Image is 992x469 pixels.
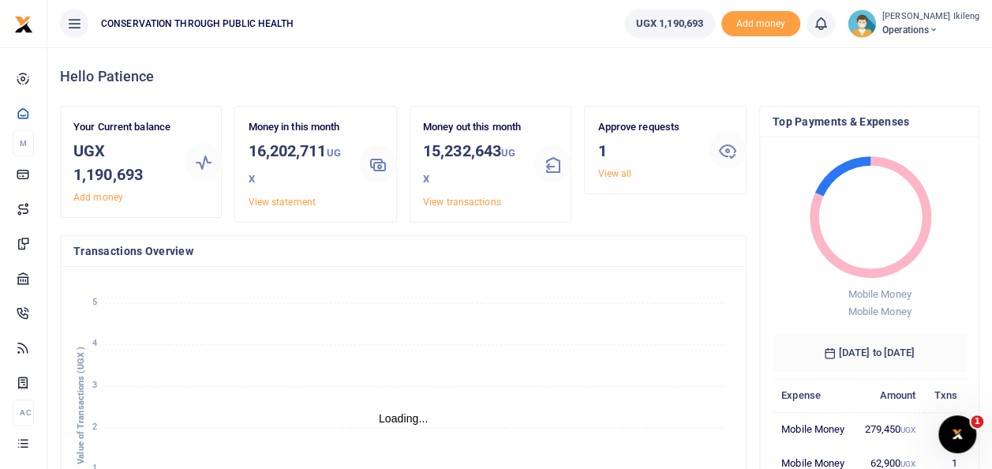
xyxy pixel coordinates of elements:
[848,288,911,300] span: Mobile Money
[92,297,97,307] tspan: 5
[773,378,855,412] th: Expense
[618,9,721,38] li: Wallet ballance
[721,11,800,37] span: Add money
[73,242,733,260] h4: Transactions Overview
[971,415,983,428] span: 1
[13,400,34,426] li: Ac
[882,10,979,24] small: [PERSON_NAME] Ikileng
[924,412,966,446] td: 2
[248,139,346,191] h3: 16,202,711
[773,113,966,130] h4: Top Payments & Expenses
[636,16,703,32] span: UGX 1,190,693
[76,347,86,464] text: Value of Transactions (UGX )
[248,119,346,136] p: Money in this month
[423,119,522,136] p: Money out this month
[95,17,300,31] span: CONSERVATION THROUGH PUBLIC HEALTH
[721,11,800,37] li: Toup your wallet
[773,334,966,372] h6: [DATE] to [DATE]
[855,378,925,412] th: Amount
[92,380,97,390] tspan: 3
[248,197,315,208] a: View statement
[423,197,501,208] a: View transactions
[597,168,631,179] a: View all
[924,378,966,412] th: Txns
[92,422,97,432] tspan: 2
[848,306,911,317] span: Mobile Money
[624,9,715,38] a: UGX 1,190,693
[14,15,33,34] img: logo-small
[597,119,696,136] p: Approve requests
[73,119,172,136] p: Your Current balance
[855,412,925,446] td: 279,450
[900,426,915,434] small: UGX
[73,139,172,186] h3: UGX 1,190,693
[848,9,979,38] a: profile-user [PERSON_NAME] Ikileng Operations
[721,17,800,28] a: Add money
[423,147,515,185] small: UGX
[938,415,976,453] iframe: Intercom live chat
[882,23,979,37] span: Operations
[379,412,429,425] text: Loading...
[92,338,97,348] tspan: 4
[14,17,33,29] a: logo-small logo-large logo-large
[60,68,979,85] h4: Hello Patience
[423,139,522,191] h3: 15,232,643
[773,412,855,446] td: Mobile Money
[13,130,34,156] li: M
[848,9,876,38] img: profile-user
[248,147,340,185] small: UGX
[900,460,915,468] small: UGX
[73,192,123,203] a: Add money
[597,139,696,163] h3: 1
